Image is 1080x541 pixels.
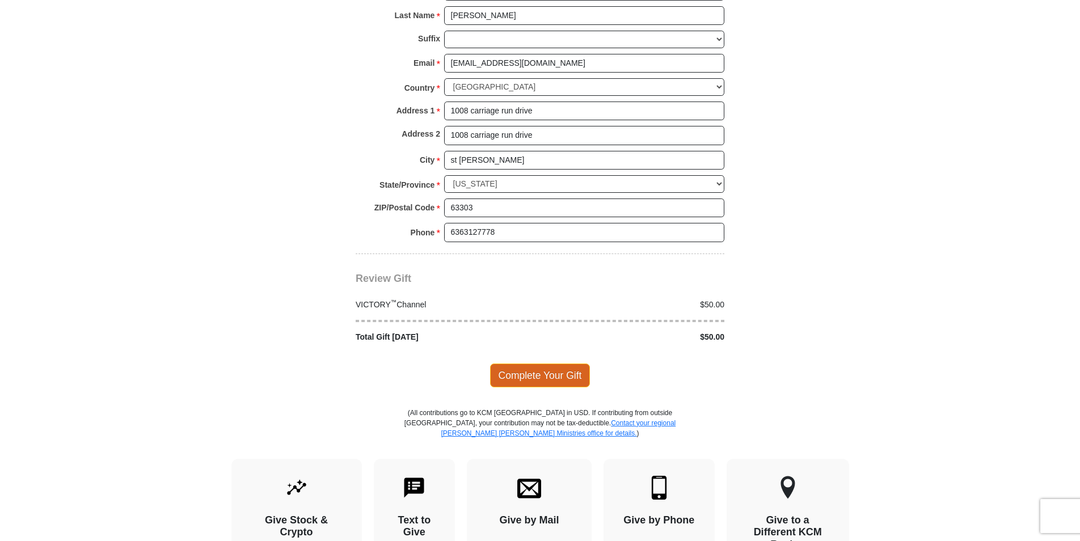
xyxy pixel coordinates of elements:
a: Contact your regional [PERSON_NAME] [PERSON_NAME] Ministries office for details. [441,419,676,437]
strong: Address 2 [402,126,440,142]
span: Complete Your Gift [490,364,590,387]
h4: Text to Give [394,514,436,539]
strong: Suffix [418,31,440,47]
div: VICTORY Channel [350,299,541,311]
img: give-by-stock.svg [285,476,309,500]
div: Total Gift [DATE] [350,331,541,343]
div: $50.00 [540,331,731,343]
sup: ™ [391,298,397,305]
strong: ZIP/Postal Code [374,200,435,215]
h4: Give by Mail [487,514,572,527]
strong: Last Name [395,7,435,23]
img: mobile.svg [647,476,671,500]
img: other-region [780,476,796,500]
strong: City [420,152,434,168]
img: text-to-give.svg [402,476,426,500]
h4: Give Stock & Crypto [251,514,342,539]
strong: State/Province [379,177,434,193]
img: envelope.svg [517,476,541,500]
strong: Country [404,80,435,96]
p: (All contributions go to KCM [GEOGRAPHIC_DATA] in USD. If contributing from outside [GEOGRAPHIC_D... [404,408,676,459]
span: Review Gift [356,273,411,284]
strong: Email [414,55,434,71]
strong: Address 1 [396,103,435,119]
div: $50.00 [540,299,731,311]
strong: Phone [411,225,435,240]
h4: Give by Phone [623,514,695,527]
